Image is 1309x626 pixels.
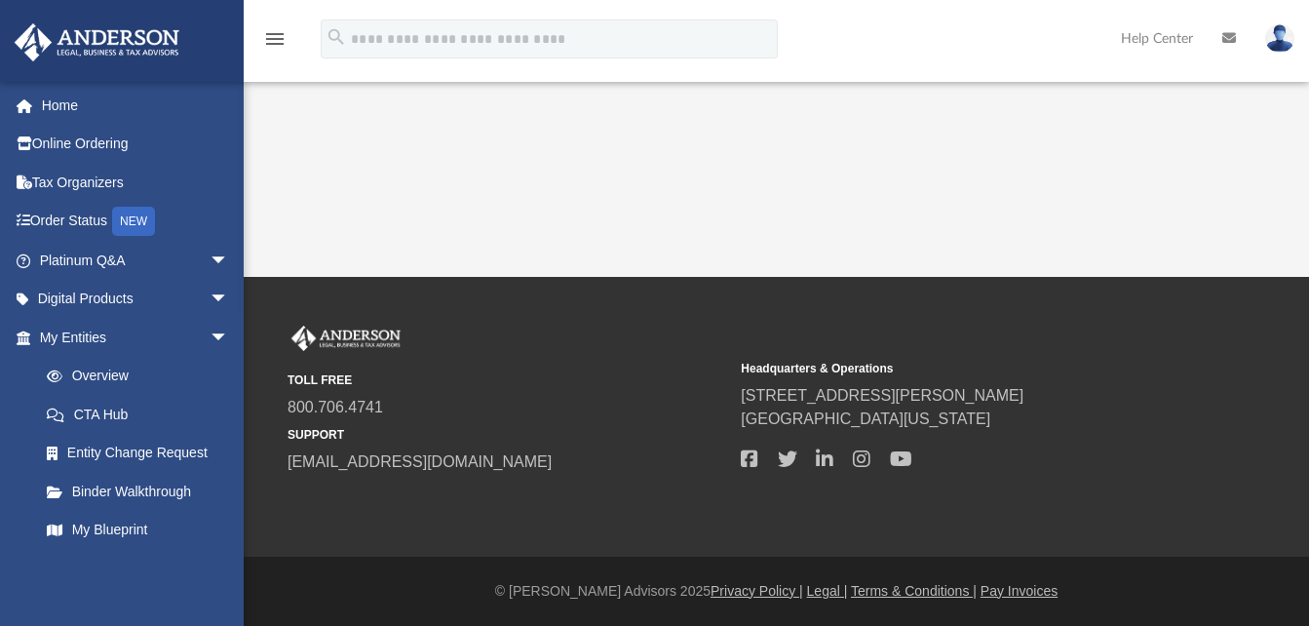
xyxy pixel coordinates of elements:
span: arrow_drop_down [210,318,249,358]
a: Legal | [807,583,848,599]
a: menu [263,37,287,51]
small: TOLL FREE [288,372,727,389]
a: Terms & Conditions | [851,583,977,599]
small: Headquarters & Operations [741,360,1180,377]
i: menu [263,27,287,51]
a: Pay Invoices [981,583,1058,599]
a: My Blueprint [27,511,249,550]
small: SUPPORT [288,426,727,444]
a: Tax Organizers [14,163,258,202]
a: Tax Due Dates [27,549,258,588]
a: Digital Productsarrow_drop_down [14,280,258,319]
div: NEW [112,207,155,236]
a: 800.706.4741 [288,399,383,415]
a: Binder Walkthrough [27,472,258,511]
a: My Entitiesarrow_drop_down [14,318,258,357]
a: CTA Hub [27,395,258,434]
a: Order StatusNEW [14,202,258,242]
i: search [326,26,347,48]
a: Online Ordering [14,125,258,164]
a: [EMAIL_ADDRESS][DOMAIN_NAME] [288,453,552,470]
a: Overview [27,357,258,396]
div: © [PERSON_NAME] Advisors 2025 [244,581,1309,602]
a: [GEOGRAPHIC_DATA][US_STATE] [741,411,990,427]
img: Anderson Advisors Platinum Portal [288,326,404,351]
span: arrow_drop_down [210,280,249,320]
a: Platinum Q&Aarrow_drop_down [14,241,258,280]
img: Anderson Advisors Platinum Portal [9,23,185,61]
a: Privacy Policy | [711,583,803,599]
span: arrow_drop_down [210,241,249,281]
a: Home [14,86,258,125]
a: [STREET_ADDRESS][PERSON_NAME] [741,387,1023,404]
a: Entity Change Request [27,434,258,473]
img: User Pic [1265,24,1294,53]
